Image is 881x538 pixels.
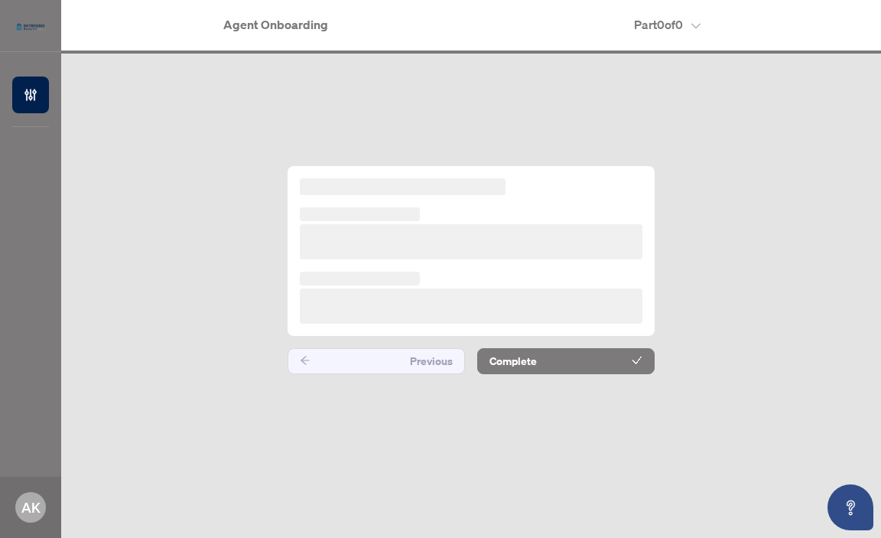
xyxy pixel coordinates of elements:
[12,19,49,34] img: logo
[827,484,873,530] button: Open asap
[489,349,537,373] span: Complete
[632,355,642,366] span: check
[477,348,655,374] button: Complete
[223,15,328,34] h4: Agent Onboarding
[288,348,465,374] button: Previous
[21,497,41,518] span: AK
[634,15,701,34] h4: Part 0 of 0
